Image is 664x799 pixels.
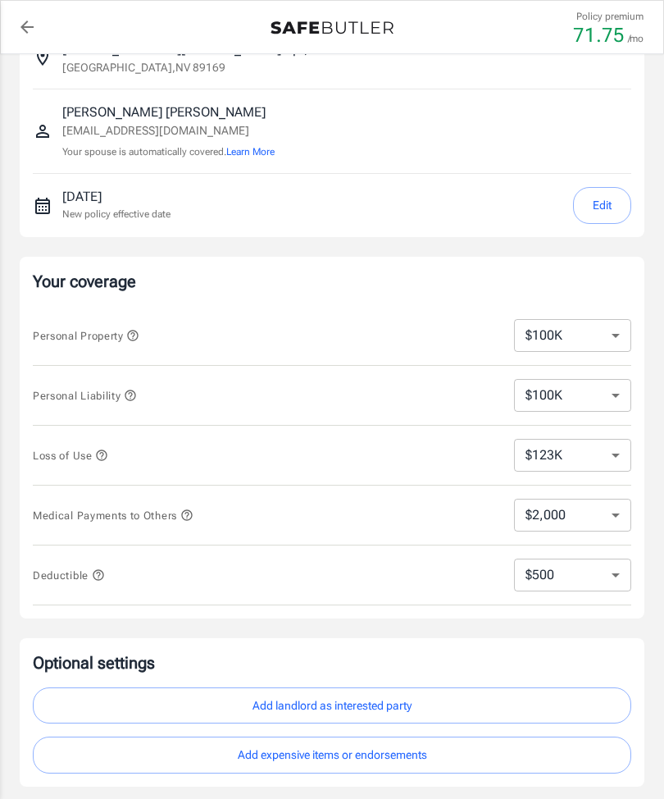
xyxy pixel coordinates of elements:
p: Optional settings [33,651,631,674]
p: 71.75 [573,25,625,45]
button: Deductible [33,565,105,585]
button: Medical Payments to Others [33,505,193,525]
img: Back to quotes [271,21,393,34]
p: [DATE] [62,187,171,207]
span: Loss of Use [33,450,108,462]
span: Personal Liability [33,390,137,402]
span: Medical Payments to Others [33,509,193,522]
p: New policy effective date [62,207,171,221]
span: Deductible [33,569,105,582]
button: Add expensive items or endorsements [33,737,631,774]
svg: New policy start date [33,196,52,216]
svg: Insured person [33,121,52,141]
a: back to quotes [11,11,43,43]
p: [PERSON_NAME] [PERSON_NAME] [62,103,275,122]
button: Add landlord as interested party [33,687,631,724]
p: Your coverage [33,270,631,293]
svg: Insured address [33,48,52,67]
button: Loss of Use [33,445,108,465]
p: [GEOGRAPHIC_DATA] , NV 89169 [62,59,225,75]
p: Your spouse is automatically covered. [62,144,275,160]
span: Personal Property [33,330,139,342]
p: [EMAIL_ADDRESS][DOMAIN_NAME] [62,122,275,139]
button: Edit [573,187,631,224]
button: Personal Liability [33,386,137,405]
button: Learn More [226,144,275,159]
button: Personal Property [33,326,139,345]
p: /mo [628,31,644,46]
p: Policy premium [576,9,644,24]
